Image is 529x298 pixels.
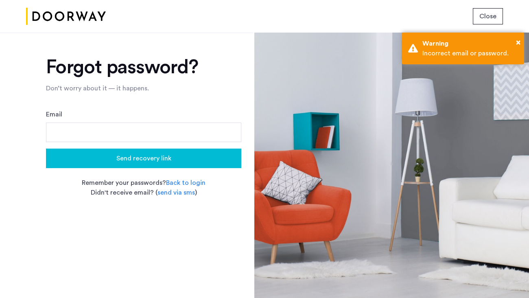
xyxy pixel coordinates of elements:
[26,1,106,32] img: logo
[46,188,241,197] div: Didn't receive email? ( )
[157,188,195,197] a: send via sms
[479,11,496,21] span: Close
[46,149,241,168] button: button
[516,36,520,48] button: Close
[46,110,62,119] label: Email
[516,38,520,46] span: ×
[422,39,518,48] div: Warning
[116,153,171,163] span: Send recovery link
[46,83,241,93] div: Don’t worry about it — it happens.
[82,180,166,186] span: Remember your passwords?
[473,8,503,24] button: button
[422,48,518,58] div: Incorrect email or password.
[166,178,205,188] a: Back to login
[46,57,241,77] div: Forgot password?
